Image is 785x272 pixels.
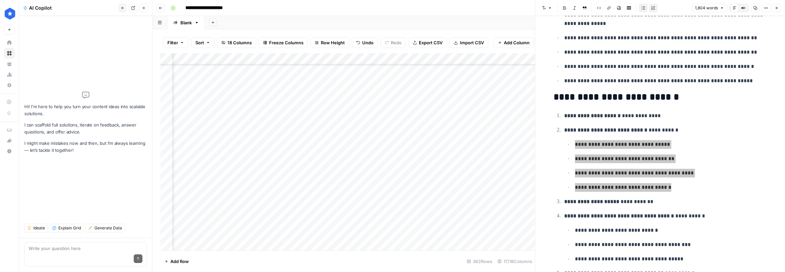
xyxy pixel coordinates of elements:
[58,225,81,231] span: Explain Grid
[4,80,15,91] a: Settings
[4,37,15,48] a: Home
[4,59,15,69] a: Your Data
[167,39,178,46] span: Filter
[94,225,122,231] span: Generate Data
[4,146,15,156] button: Help + Support
[24,122,147,136] p: I can scaffold full solutions, iterate on feedback, answer questions, and offer advice.
[24,140,147,154] p: I might make mistakes now and then, but I’m always learning — let’s tackle it together!
[692,4,727,12] button: 1,804 words
[495,256,535,267] div: 17/18 Columns
[24,103,147,117] p: Hi! I'm here to help you turn your content ideas into scalable solutions.
[85,224,125,232] button: Generate Data
[4,125,15,135] a: AirOps Academy
[460,39,484,46] span: Import CSV
[4,8,16,20] img: ConsumerAffairs Logo
[4,135,15,146] button: What's new?
[180,19,192,26] div: Blank
[380,37,406,48] button: Redo
[167,16,205,29] a: Blank
[49,224,84,232] button: Explain Grid
[464,256,495,267] div: 362 Rows
[310,37,349,48] button: Row Height
[352,37,378,48] button: Undo
[504,39,530,46] span: Add Column
[362,39,373,46] span: Undo
[191,37,214,48] button: Sort
[170,258,189,265] span: Add Row
[409,37,447,48] button: Export CSV
[259,37,308,48] button: Freeze Columns
[321,39,345,46] span: Row Height
[494,37,534,48] button: Add Column
[227,39,252,46] span: 18 Columns
[419,39,443,46] span: Export CSV
[33,225,45,231] span: Ideate
[4,5,15,22] button: Workspace: ConsumerAffairs
[391,39,402,46] span: Redo
[4,69,15,80] a: Usage
[217,37,256,48] button: 18 Columns
[450,37,488,48] button: Import CSV
[195,39,204,46] span: Sort
[269,39,303,46] span: Freeze Columns
[23,5,116,11] div: AI Copilot
[4,48,15,59] a: Browse
[24,224,48,232] button: Ideate
[163,37,188,48] button: Filter
[160,256,193,267] button: Add Row
[695,5,718,11] span: 1,804 words
[4,136,14,145] div: What's new?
